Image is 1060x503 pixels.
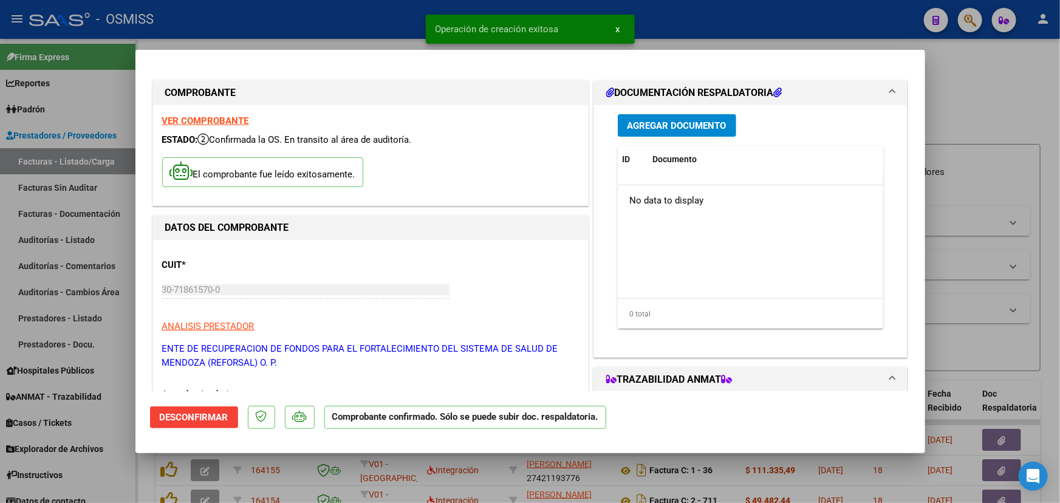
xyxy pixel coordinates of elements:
strong: COMPROBANTE [165,87,236,98]
span: x [616,24,620,35]
button: x [606,18,630,40]
span: Agregar Documento [627,120,727,131]
span: Confirmada la OS. En transito al área de auditoría. [198,134,412,145]
p: ENTE DE RECUPERACION DE FONDOS PARA EL FORTALECIMIENTO DEL SISTEMA DE SALUD DE MENDOZA (REFORSAL)... [162,342,579,369]
span: ID [623,154,631,164]
p: El comprobante fue leído exitosamente. [162,157,363,187]
span: Documento [653,154,697,164]
mat-expansion-panel-header: DOCUMENTACIÓN RESPALDATORIA [594,81,908,105]
span: Operación de creación exitosa [436,23,559,35]
div: 0 total [618,299,884,329]
span: ANALISIS PRESTADOR [162,321,255,332]
p: Area destinado * [162,388,287,402]
h1: TRAZABILIDAD ANMAT [606,372,733,387]
span: ESTADO: [162,134,198,145]
button: Agregar Documento [618,114,736,137]
span: Desconfirmar [160,412,228,423]
datatable-header-cell: ID [618,146,648,173]
a: VER COMPROBANTE [162,115,249,126]
h1: DOCUMENTACIÓN RESPALDATORIA [606,86,782,100]
p: CUIT [162,258,287,272]
button: Desconfirmar [150,406,238,428]
div: Open Intercom Messenger [1019,462,1048,491]
mat-expansion-panel-header: TRAZABILIDAD ANMAT [594,368,908,392]
p: Comprobante confirmado. Sólo se puede subir doc. respaldatoria. [324,406,606,429]
strong: DATOS DEL COMPROBANTE [165,222,289,233]
div: DOCUMENTACIÓN RESPALDATORIA [594,105,908,357]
